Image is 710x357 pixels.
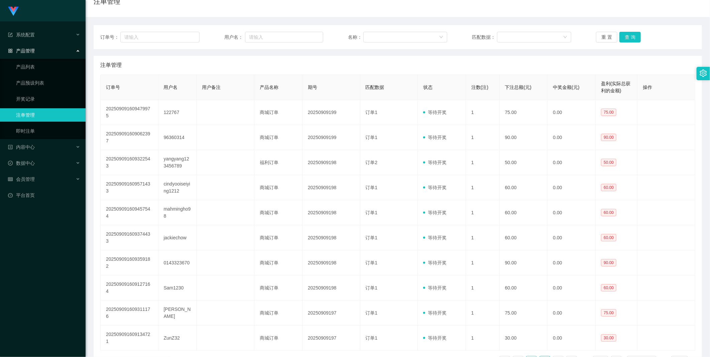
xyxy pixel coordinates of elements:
span: 会员管理 [8,176,35,182]
td: yangyang123456789 [158,150,197,175]
td: 202509091609457544 [101,200,158,225]
a: 图标: dashboard平台首页 [8,189,80,202]
td: 1 [466,200,500,225]
td: 商城订单 [254,100,303,125]
input: 请输入 [120,32,200,42]
a: 开奖记录 [16,92,80,106]
td: 商城订单 [254,225,303,250]
td: 商城订单 [254,275,303,301]
td: 商城订单 [254,301,303,326]
i: 图标: check-circle-o [8,161,13,165]
span: 等待开奖 [423,210,447,215]
td: 60.00 [500,225,548,250]
span: 内容中心 [8,144,35,150]
td: 202509091609311176 [101,301,158,326]
td: 1 [466,175,500,200]
span: 订单1 [366,335,378,341]
td: 20250909197 [303,301,360,326]
span: 匹配数据： [472,34,497,41]
span: 订单1 [366,260,378,265]
td: 122767 [158,100,197,125]
input: 请输入 [245,32,324,42]
td: 1 [466,125,500,150]
span: 名称： [348,34,363,41]
span: 60.00 [601,284,616,291]
td: 20250909198 [303,275,360,301]
span: 订单1 [366,185,378,190]
span: 状态 [423,85,433,90]
td: 1 [466,301,500,326]
td: 商城订单 [254,175,303,200]
span: 90.00 [601,259,616,266]
td: 96360314 [158,125,197,150]
td: 202509091609134721 [101,326,158,351]
span: 中奖金额(元) [553,85,579,90]
span: 用户名： [224,34,245,41]
a: 即时注单 [16,124,80,138]
span: 60.00 [601,209,616,216]
td: 202509091609062397 [101,125,158,150]
td: 20250909199 [303,125,360,150]
span: 订单1 [366,285,378,290]
td: 0.00 [548,225,596,250]
td: 0.00 [548,250,596,275]
span: 订单号： [100,34,120,41]
td: 30.00 [500,326,548,351]
td: 202509091609359182 [101,250,158,275]
span: 等待开奖 [423,285,447,290]
span: 30.00 [601,334,616,342]
td: cindyooiseiying1212 [158,175,197,200]
td: 商城订单 [254,326,303,351]
td: 0.00 [548,275,596,301]
td: 0.00 [548,125,596,150]
span: 等待开奖 [423,235,447,240]
td: 0.00 [548,175,596,200]
td: 0.00 [548,326,596,351]
i: 图标: appstore-o [8,48,13,53]
span: 操作 [643,85,652,90]
td: 75.00 [500,301,548,326]
span: 订单1 [366,310,378,316]
i: 图标: setting [700,70,707,77]
i: 图标: profile [8,145,13,149]
td: 20250909198 [303,150,360,175]
span: 等待开奖 [423,310,447,316]
td: 202509091609479975 [101,100,158,125]
td: 75.00 [500,100,548,125]
td: 商城订单 [254,250,303,275]
span: 60.00 [601,184,616,191]
span: 60.00 [601,234,616,241]
td: 202509091609374433 [101,225,158,250]
td: 20250909198 [303,200,360,225]
span: 订单1 [366,210,378,215]
span: 订单1 [366,235,378,240]
td: 0.00 [548,100,596,125]
td: [PERSON_NAME] [158,301,197,326]
td: 0.00 [548,200,596,225]
span: 用户名 [164,85,178,90]
td: 90.00 [500,125,548,150]
span: 订单2 [366,160,378,165]
span: 90.00 [601,134,616,141]
span: 用户备注 [202,85,221,90]
i: 图标: table [8,177,13,182]
td: 1 [466,100,500,125]
a: 产品列表 [16,60,80,74]
img: logo.9652507e.png [8,7,19,16]
span: 订单1 [366,135,378,140]
a: 注单管理 [16,108,80,122]
td: 1 [466,326,500,351]
td: 60.00 [500,275,548,301]
td: 60.00 [500,175,548,200]
td: 商城订单 [254,200,303,225]
span: 注单管理 [100,61,122,69]
td: 202509091609571433 [101,175,158,200]
td: 0143323670 [158,250,197,275]
td: 202509091609127164 [101,275,158,301]
button: 查 询 [619,32,641,42]
td: 1 [466,250,500,275]
i: 图标: down [563,35,567,40]
span: 下注总额(元) [505,85,531,90]
span: 订单1 [366,110,378,115]
td: 90.00 [500,250,548,275]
